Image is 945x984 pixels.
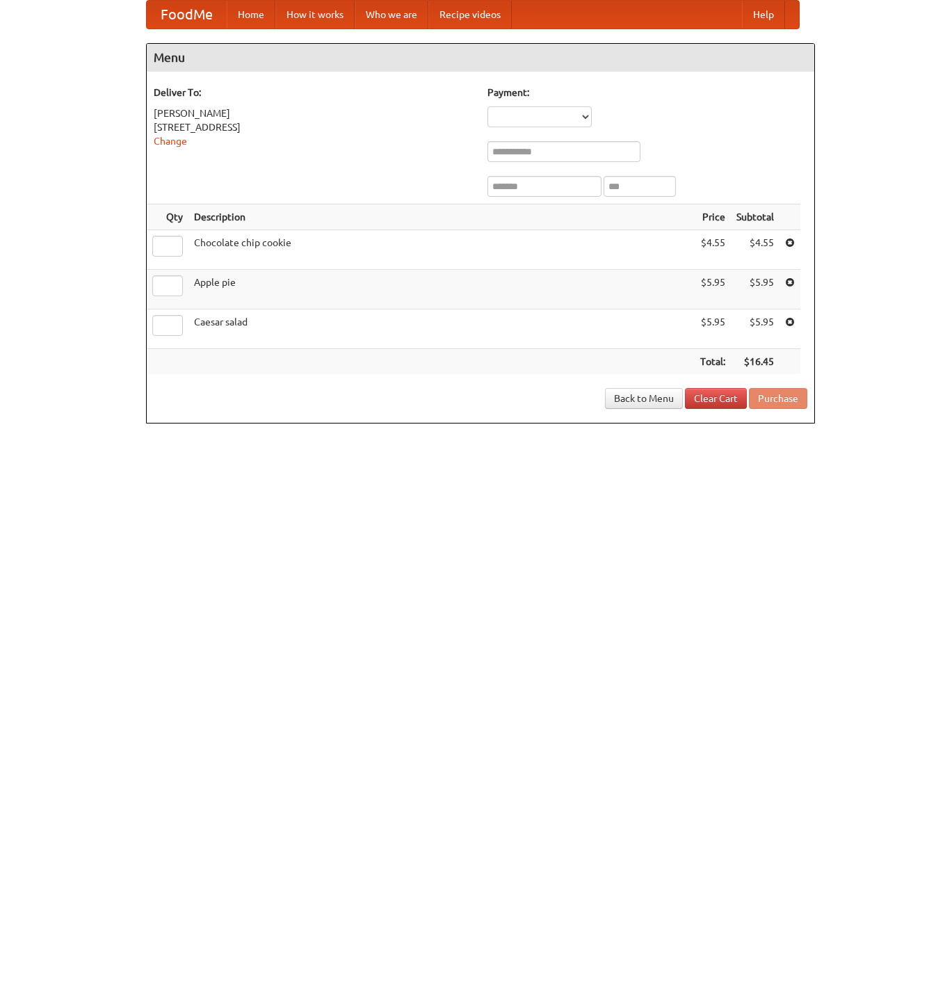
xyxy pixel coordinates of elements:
[147,204,188,230] th: Qty
[154,120,474,134] div: [STREET_ADDRESS]
[731,309,780,349] td: $5.95
[695,309,731,349] td: $5.95
[227,1,275,29] a: Home
[154,106,474,120] div: [PERSON_NAME]
[487,86,807,99] h5: Payment:
[188,230,695,270] td: Chocolate chip cookie
[749,388,807,409] button: Purchase
[188,270,695,309] td: Apple pie
[742,1,785,29] a: Help
[685,388,747,409] a: Clear Cart
[147,44,814,72] h4: Menu
[355,1,428,29] a: Who we are
[605,388,683,409] a: Back to Menu
[428,1,512,29] a: Recipe videos
[695,204,731,230] th: Price
[188,309,695,349] td: Caesar salad
[731,204,780,230] th: Subtotal
[695,270,731,309] td: $5.95
[188,204,695,230] th: Description
[695,230,731,270] td: $4.55
[695,349,731,375] th: Total:
[731,230,780,270] td: $4.55
[154,136,187,147] a: Change
[275,1,355,29] a: How it works
[147,1,227,29] a: FoodMe
[731,270,780,309] td: $5.95
[154,86,474,99] h5: Deliver To:
[731,349,780,375] th: $16.45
